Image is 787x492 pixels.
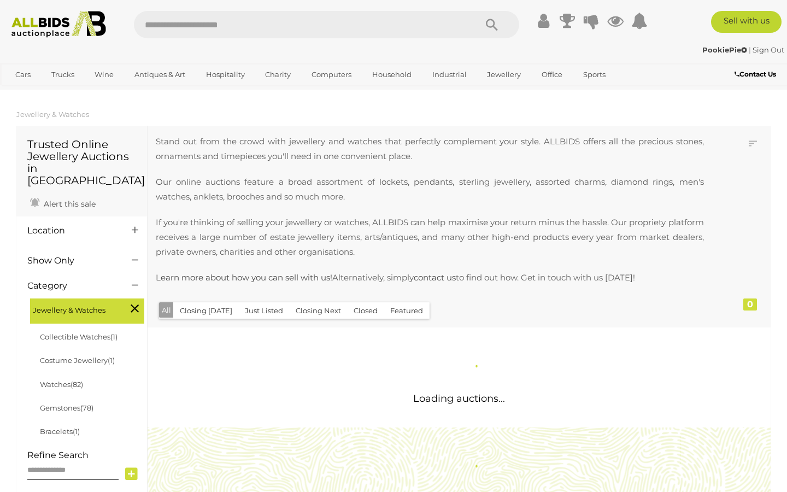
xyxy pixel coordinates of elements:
[735,68,779,80] a: Contact Us
[156,272,332,283] a: Learn more about how you can sell with us!
[40,332,118,341] a: Collectible Watches(1)
[108,356,115,365] span: (1)
[41,199,96,209] span: Alert this sale
[159,302,174,318] button: All
[480,66,528,84] a: Jewellery
[753,45,784,54] a: Sign Out
[384,302,430,319] button: Featured
[110,332,118,341] span: (1)
[27,226,115,236] h4: Location
[238,302,290,319] button: Just Listed
[8,84,100,102] a: [GEOGRAPHIC_DATA]
[414,272,456,283] a: contact us
[304,66,359,84] a: Computers
[27,281,115,291] h4: Category
[289,302,348,319] button: Closing Next
[347,302,384,319] button: Closed
[27,450,144,460] h4: Refine Search
[702,45,749,54] a: PookiePie
[702,45,747,54] strong: PookiePie
[27,256,115,266] h4: Show Only
[156,215,704,259] p: If you're thinking of selling your jewellery or watches, ALLBIDS can help maximise your return mi...
[33,301,115,317] span: Jewellery & Watches
[465,11,519,38] button: Search
[44,66,81,84] a: Trucks
[40,403,93,412] a: Gemstones(78)
[173,302,239,319] button: Closing [DATE]
[27,138,136,186] h1: Trusted Online Jewellery Auctions in [GEOGRAPHIC_DATA]
[749,45,751,54] span: |
[16,110,89,119] a: Jewellery & Watches
[156,134,704,163] p: Stand out from the crowd with jewellery and watches that perfectly complement your style. ALLBIDS...
[258,66,298,84] a: Charity
[71,380,83,389] span: (82)
[40,380,83,389] a: Watches(82)
[365,66,419,84] a: Household
[73,427,80,436] span: (1)
[87,66,121,84] a: Wine
[27,195,98,211] a: Alert this sale
[425,66,474,84] a: Industrial
[743,298,757,311] div: 0
[199,66,252,84] a: Hospitality
[711,11,782,33] a: Sell with us
[156,270,704,285] p: Alternatively, simply to find out how. Get in touch with us [DATE]!
[576,66,613,84] a: Sports
[80,403,93,412] span: (78)
[156,174,704,204] p: Our online auctions feature a broad assortment of lockets, pendants, sterling jewellery, assorted...
[40,427,80,436] a: Bracelets(1)
[735,70,776,78] b: Contact Us
[8,66,38,84] a: Cars
[413,393,505,405] span: Loading auctions...
[127,66,192,84] a: Antiques & Art
[535,66,569,84] a: Office
[6,11,112,38] img: Allbids.com.au
[40,356,115,365] a: Costume Jewellery(1)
